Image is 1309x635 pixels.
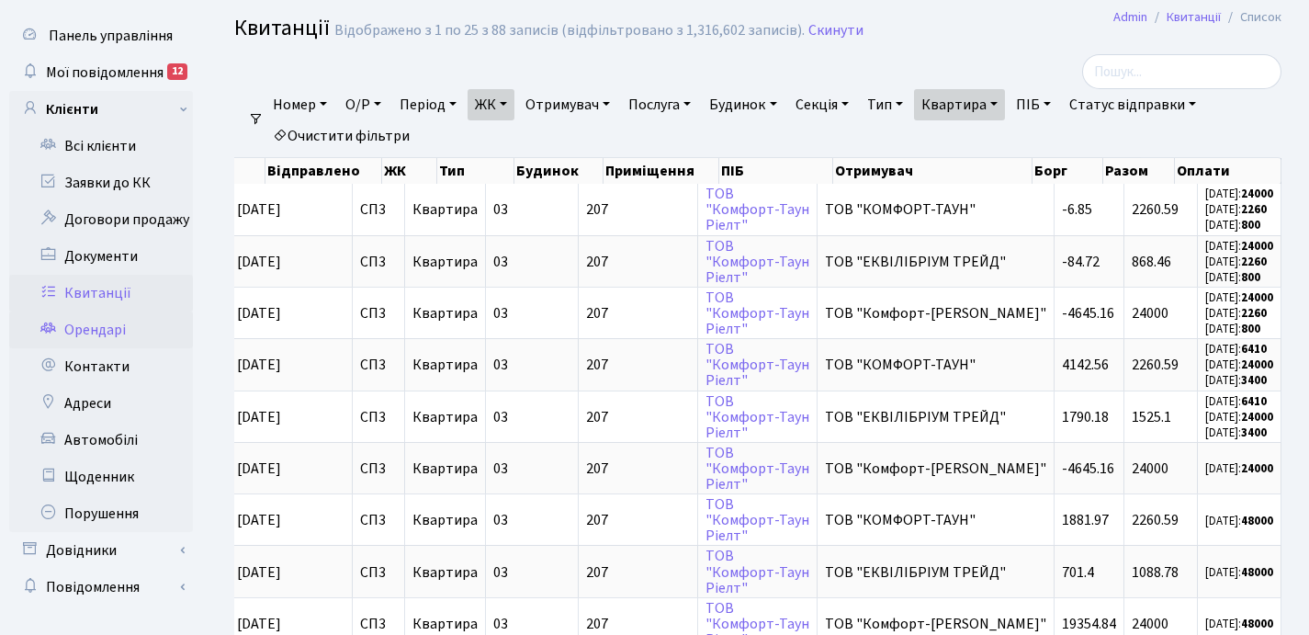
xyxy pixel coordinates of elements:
[518,89,617,120] a: Отримувач
[9,495,193,532] a: Порушення
[1241,217,1260,233] b: 800
[9,54,193,91] a: Мої повідомлення12
[1241,269,1260,286] b: 800
[1132,199,1179,220] span: 2260.59
[705,288,809,339] a: ТОВ"Комфорт-ТаунРіелт"
[586,306,690,321] span: 207
[1241,393,1267,410] b: 6410
[493,252,508,272] span: 03
[1132,303,1168,323] span: 24000
[514,158,603,184] th: Будинок
[1132,355,1179,375] span: 2260.59
[1132,562,1179,583] span: 1088.78
[1113,7,1147,27] a: Admin
[360,513,397,527] span: СП3
[237,617,344,631] span: [DATE]
[1062,562,1094,583] span: 701.4
[705,547,809,598] a: ТОВ"Комфорт-ТаунРіелт"
[586,565,690,580] span: 207
[412,614,478,634] span: Квартира
[360,461,397,476] span: СП3
[604,158,720,184] th: Приміщення
[9,532,193,569] a: Довідники
[493,199,508,220] span: 03
[1241,305,1267,322] b: 2260
[586,202,690,217] span: 207
[825,357,1046,372] span: ТОВ "КОМФОРТ-ТАУН"
[1241,460,1273,477] b: 24000
[265,158,383,184] th: Відправлено
[1205,341,1267,357] small: [DATE]:
[1062,199,1092,220] span: -6.85
[237,565,344,580] span: [DATE]
[833,158,1033,184] th: Отримувач
[1132,459,1168,479] span: 24000
[9,348,193,385] a: Контакти
[1205,409,1273,425] small: [DATE]:
[1205,425,1267,441] small: [DATE]:
[237,410,344,425] span: [DATE]
[1205,269,1260,286] small: [DATE]:
[360,565,397,580] span: СП3
[493,355,508,375] span: 03
[412,562,478,583] span: Квартира
[9,128,193,164] a: Всі клієнти
[9,17,193,54] a: Панель управління
[9,569,193,606] a: Повідомлення
[493,407,508,427] span: 03
[234,12,330,44] span: Квитанції
[1205,513,1273,529] small: [DATE]:
[1205,372,1267,389] small: [DATE]:
[825,565,1046,580] span: ТОВ "ЕКВІЛІБРІУМ ТРЕЙД"
[412,199,478,220] span: Квартира
[1241,425,1267,441] b: 3400
[412,355,478,375] span: Квартира
[1205,201,1267,218] small: [DATE]:
[9,312,193,348] a: Орендарі
[808,22,863,40] a: Скинути
[338,89,389,120] a: О/Р
[1241,321,1260,337] b: 800
[1205,616,1273,632] small: [DATE]:
[1103,158,1175,184] th: Разом
[49,26,173,46] span: Панель управління
[493,459,508,479] span: 03
[586,617,690,631] span: 207
[1205,564,1273,581] small: [DATE]:
[1062,252,1100,272] span: -84.72
[1241,616,1273,632] b: 48000
[237,202,344,217] span: [DATE]
[860,89,910,120] a: Тип
[9,91,193,128] a: Клієнти
[412,510,478,530] span: Квартира
[1062,614,1116,634] span: 19354.84
[1062,89,1203,120] a: Статус відправки
[1205,289,1273,306] small: [DATE]:
[825,617,1046,631] span: ТОВ "Комфорт-[PERSON_NAME]"
[1241,289,1273,306] b: 24000
[1132,252,1171,272] span: 868.46
[382,158,436,184] th: ЖК
[412,303,478,323] span: Квартира
[705,391,809,443] a: ТОВ"Комфорт-ТаунРіелт"
[1205,357,1273,373] small: [DATE]:
[1241,186,1273,202] b: 24000
[1205,393,1267,410] small: [DATE]:
[825,461,1046,476] span: ТОВ "Комфорт-[PERSON_NAME]"
[788,89,856,120] a: Секція
[9,422,193,459] a: Автомобілі
[265,89,334,120] a: Номер
[237,461,344,476] span: [DATE]
[586,410,690,425] span: 207
[1205,305,1267,322] small: [DATE]:
[412,252,478,272] span: Квартира
[586,255,690,269] span: 207
[1132,510,1179,530] span: 2260.59
[705,236,809,288] a: ТОВ"Комфорт-ТаунРіелт"
[412,459,478,479] span: Квартира
[621,89,698,120] a: Послуга
[437,158,514,184] th: Тип
[1062,303,1114,323] span: -4645.16
[9,385,193,422] a: Адреси
[360,410,397,425] span: СП3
